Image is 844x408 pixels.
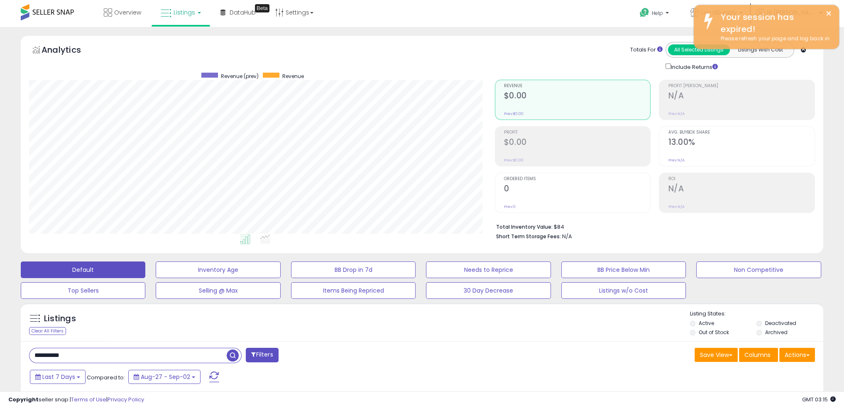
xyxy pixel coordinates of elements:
[426,261,550,278] button: Needs to Reprice
[652,10,663,17] span: Help
[8,396,39,403] strong: Copyright
[668,137,815,149] h2: 13.00%
[504,84,651,88] span: Revenue
[739,348,778,362] button: Columns
[765,329,788,336] label: Archived
[71,396,106,403] a: Terms of Use
[696,261,821,278] button: Non Competitive
[230,8,256,17] span: DataHub
[87,374,125,381] span: Compared to:
[282,73,304,80] span: Revenue
[504,184,651,195] h2: 0
[668,91,815,102] h2: N/A
[668,184,815,195] h2: N/A
[174,8,195,17] span: Listings
[141,373,190,381] span: Aug-27 - Sep-02
[504,204,516,209] small: Prev: 0
[668,177,815,181] span: ROI
[561,282,686,299] button: Listings w/o Cost
[504,111,524,116] small: Prev: $0.00
[690,310,823,318] p: Listing States:
[426,282,550,299] button: 30 Day Decrease
[668,111,684,116] small: Prev: N/A
[825,8,832,19] button: ×
[695,348,738,362] button: Save View
[504,177,651,181] span: Ordered Items
[765,320,796,327] label: Deactivated
[562,232,572,240] span: N/A
[30,370,86,384] button: Last 7 Days
[108,396,144,403] a: Privacy Policy
[504,130,651,135] span: Profit
[659,62,728,71] div: Include Returns
[291,261,416,278] button: BB Drop in 7d
[714,35,833,43] div: Please refresh your page and log back in
[729,44,791,55] button: Listings With Cost
[633,1,677,27] a: Help
[42,44,97,58] h5: Analytics
[156,261,280,278] button: Inventory Age
[42,373,75,381] span: Last 7 Days
[699,320,714,327] label: Active
[639,7,650,18] i: Get Help
[668,84,815,88] span: Profit [PERSON_NAME]
[504,158,524,163] small: Prev: $0.00
[561,261,686,278] button: BB Price Below Min
[128,370,201,384] button: Aug-27 - Sep-02
[29,327,66,335] div: Clear All Filters
[744,351,771,359] span: Columns
[255,4,269,12] div: Tooltip anchor
[699,329,729,336] label: Out of Stock
[668,44,730,55] button: All Selected Listings
[156,282,280,299] button: Selling @ Max
[21,282,145,299] button: Top Sellers
[291,282,416,299] button: Items Being Repriced
[496,233,561,240] b: Short Term Storage Fees:
[496,223,553,230] b: Total Inventory Value:
[114,8,141,17] span: Overview
[630,46,663,54] div: Totals For
[668,130,815,135] span: Avg. Buybox Share
[8,396,144,404] div: seller snap | |
[668,204,684,209] small: Prev: N/A
[779,348,815,362] button: Actions
[21,261,145,278] button: Default
[44,313,76,325] h5: Listings
[246,348,278,362] button: Filters
[714,11,833,35] div: Your session has expired!
[668,158,684,163] small: Prev: N/A
[504,91,651,102] h2: $0.00
[504,137,651,149] h2: $0.00
[221,73,259,80] span: Revenue (prev)
[802,396,836,403] span: 2025-09-13 03:15 GMT
[496,221,809,231] li: $84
